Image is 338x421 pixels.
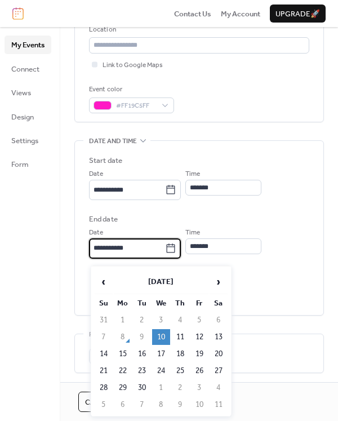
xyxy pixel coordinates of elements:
[133,346,151,362] td: 16
[89,24,307,36] div: Location
[11,87,31,99] span: Views
[11,64,39,75] span: Connect
[11,159,29,170] span: Form
[152,329,170,345] td: 10
[11,39,45,51] span: My Events
[116,100,156,112] span: #FF19C5FF
[95,312,113,328] td: 31
[185,227,200,238] span: Time
[171,346,189,362] td: 18
[114,329,132,345] td: 8
[89,227,103,238] span: Date
[210,271,227,293] span: ›
[185,169,200,180] span: Time
[5,155,51,173] a: Form
[190,295,208,311] th: Fr
[152,312,170,328] td: 3
[95,346,113,362] td: 14
[95,271,112,293] span: ‹
[171,380,189,396] td: 2
[89,169,103,180] span: Date
[95,329,113,345] td: 7
[210,295,228,311] th: Sa
[171,397,189,413] td: 9
[210,346,228,362] td: 20
[114,363,132,379] td: 22
[210,380,228,396] td: 4
[89,155,122,166] div: Start date
[174,8,211,20] span: Contact Us
[5,60,51,78] a: Connect
[11,112,34,123] span: Design
[270,5,326,23] button: Upgrade🚀
[95,363,113,379] td: 21
[174,8,211,19] a: Contact Us
[103,60,163,71] span: Link to Google Maps
[190,346,208,362] td: 19
[221,8,260,19] a: My Account
[95,295,113,311] th: Su
[210,397,228,413] td: 11
[95,397,113,413] td: 5
[133,363,151,379] td: 23
[89,84,172,95] div: Event color
[85,397,114,408] span: Cancel
[133,295,151,311] th: Tu
[5,131,51,149] a: Settings
[190,397,208,413] td: 10
[171,295,189,311] th: Th
[221,8,260,20] span: My Account
[78,392,121,412] button: Cancel
[190,329,208,345] td: 12
[114,397,132,413] td: 6
[114,346,132,362] td: 15
[89,136,137,147] span: Date and time
[152,295,170,311] th: We
[133,397,151,413] td: 7
[133,312,151,328] td: 2
[275,8,320,20] span: Upgrade 🚀
[114,295,132,311] th: Mo
[114,270,208,294] th: [DATE]
[171,312,189,328] td: 4
[152,397,170,413] td: 8
[171,363,189,379] td: 25
[190,363,208,379] td: 26
[133,380,151,396] td: 30
[210,329,228,345] td: 13
[12,7,24,20] img: logo
[5,108,51,126] a: Design
[210,312,228,328] td: 6
[190,380,208,396] td: 3
[89,329,147,340] span: Recurring event
[5,36,51,54] a: My Events
[152,363,170,379] td: 24
[114,380,132,396] td: 29
[171,329,189,345] td: 11
[11,135,38,147] span: Settings
[210,363,228,379] td: 27
[114,312,132,328] td: 1
[152,380,170,396] td: 1
[89,214,118,225] div: End date
[5,83,51,101] a: Views
[133,329,151,345] td: 9
[152,346,170,362] td: 17
[95,380,113,396] td: 28
[190,312,208,328] td: 5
